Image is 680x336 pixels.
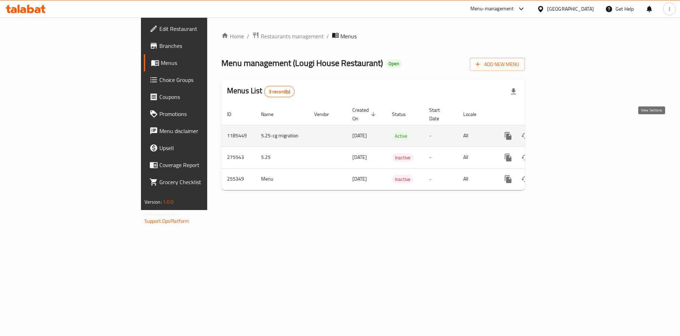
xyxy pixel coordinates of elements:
span: Add New Menu [476,60,519,69]
span: Created On [352,106,378,123]
span: Menus [161,59,249,67]
a: Grocery Checklist [144,173,255,191]
span: Grocery Checklist [159,178,249,186]
span: Edit Restaurant [159,24,249,33]
span: J [669,5,670,13]
button: Change Status [517,127,534,144]
span: Name [261,110,283,119]
button: Change Status [517,171,534,188]
span: Get support on: [144,209,177,219]
div: [GEOGRAPHIC_DATA] [547,5,594,13]
td: All [458,125,494,147]
td: All [458,168,494,190]
span: Menu disclaimer [159,127,249,135]
span: [DATE] [352,131,367,140]
td: - [424,147,458,168]
span: Promotions [159,110,249,118]
a: Coverage Report [144,156,255,173]
span: Coupons [159,93,249,101]
span: [DATE] [352,174,367,183]
button: more [500,127,517,144]
div: Open [386,60,402,68]
a: Upsell [144,139,255,156]
td: - [424,125,458,147]
div: Menu-management [470,5,514,13]
a: Restaurants management [252,32,324,41]
span: Status [392,110,415,119]
span: Open [386,61,402,67]
span: Menus [340,32,357,40]
a: Edit Restaurant [144,20,255,37]
span: Inactive [392,175,413,183]
th: Actions [494,104,573,125]
td: 5.25-cg migration [255,125,308,147]
span: [DATE] [352,153,367,162]
span: Version: [144,197,162,206]
a: Choice Groups [144,71,255,88]
button: more [500,171,517,188]
a: Coupons [144,88,255,105]
a: Menus [144,54,255,71]
td: All [458,147,494,168]
span: Inactive [392,154,413,162]
td: Menu [255,168,308,190]
span: 1.0.0 [163,197,174,206]
span: ID [227,110,240,119]
span: Vendor [314,110,338,119]
span: Locale [463,110,486,119]
a: Support.OpsPlatform [144,216,189,226]
span: Active [392,132,410,140]
span: Upsell [159,144,249,152]
span: Restaurants management [261,32,324,40]
li: / [327,32,329,40]
a: Promotions [144,105,255,122]
span: Coverage Report [159,161,249,169]
span: 3 record(s) [265,88,295,95]
a: Menu disclaimer [144,122,255,139]
div: Total records count [264,86,295,97]
span: Choice Groups [159,76,249,84]
a: Branches [144,37,255,54]
td: - [424,168,458,190]
button: more [500,149,517,166]
nav: breadcrumb [221,32,525,41]
button: Add New Menu [470,58,525,71]
td: 5.25 [255,147,308,168]
div: Export file [505,83,522,100]
span: Start Date [429,106,449,123]
table: enhanced table [221,104,573,190]
h2: Menus List [227,86,295,97]
span: Branches [159,42,249,50]
span: Menu management ( Lougi House Restaurant ) [221,55,383,71]
div: Active [392,132,410,140]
